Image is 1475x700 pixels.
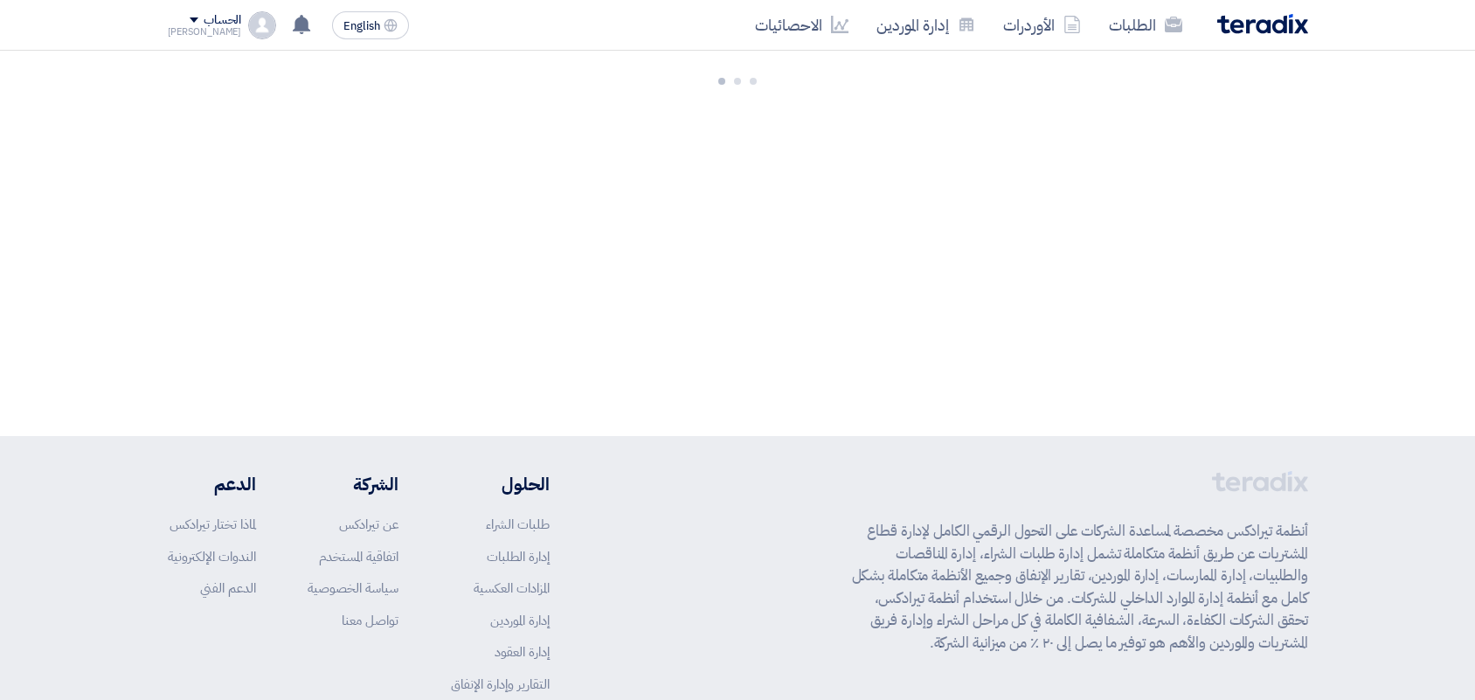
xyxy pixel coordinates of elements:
[989,4,1095,45] a: الأوردرات
[495,642,550,662] a: إدارة العقود
[343,20,380,32] span: English
[451,675,550,694] a: التقارير وإدارة الإنفاق
[339,515,398,534] a: عن تيرادكس
[342,611,398,630] a: تواصل معنا
[852,520,1308,654] p: أنظمة تيرادكس مخصصة لمساعدة الشركات على التحول الرقمي الكامل لإدارة قطاع المشتريات عن طريق أنظمة ...
[487,547,550,566] a: إدارة الطلبات
[248,11,276,39] img: profile_test.png
[170,515,256,534] a: لماذا تختار تيرادكس
[308,579,398,598] a: سياسة الخصوصية
[474,579,550,598] a: المزادات العكسية
[204,13,241,28] div: الحساب
[490,611,550,630] a: إدارة الموردين
[1217,14,1308,34] img: Teradix logo
[1095,4,1196,45] a: الطلبات
[308,471,398,497] li: الشركة
[741,4,862,45] a: الاحصائيات
[200,579,256,598] a: الدعم الفني
[332,11,409,39] button: English
[168,547,256,566] a: الندوات الإلكترونية
[168,471,256,497] li: الدعم
[319,547,398,566] a: اتفاقية المستخدم
[451,471,550,497] li: الحلول
[168,27,242,37] div: [PERSON_NAME]
[862,4,989,45] a: إدارة الموردين
[486,515,550,534] a: طلبات الشراء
